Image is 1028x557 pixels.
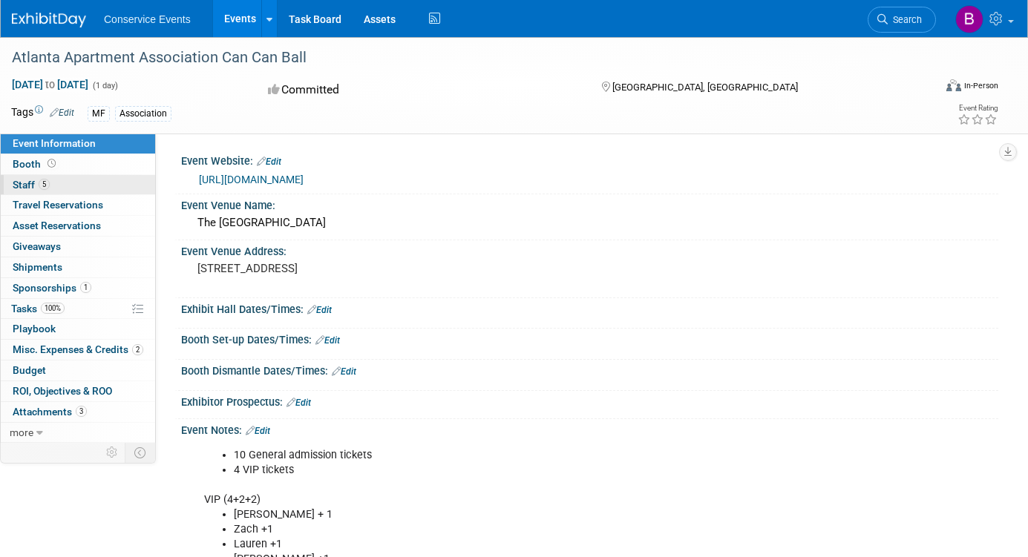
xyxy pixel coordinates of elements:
span: Misc. Expenses & Credits [13,343,143,355]
li: Zach +1 [234,522,831,537]
a: Edit [307,305,332,315]
span: to [43,79,57,90]
img: Brooke Jacques [955,5,983,33]
span: [GEOGRAPHIC_DATA], [GEOGRAPHIC_DATA] [612,82,798,93]
div: Association [115,106,171,122]
a: Edit [246,426,270,436]
span: Conservice Events [104,13,191,25]
pre: [STREET_ADDRESS] [197,262,505,275]
a: Edit [287,398,311,408]
a: Edit [315,335,340,346]
span: 1 [80,282,91,293]
span: Event Information [13,137,96,149]
img: ExhibitDay [12,13,86,27]
div: In-Person [963,80,998,91]
li: Lauren +1 [234,537,831,552]
li: 4 VIP tickets [234,463,831,478]
span: ROI, Objectives & ROO [13,385,112,397]
div: Event Notes: [181,419,998,438]
span: Tasks [11,303,65,314]
span: Search [888,14,922,25]
a: Attachments3 [1,402,155,422]
a: Booth [1,154,155,174]
a: more [1,423,155,443]
div: Event Venue Address: [181,240,998,259]
td: Toggle Event Tabs [125,443,156,462]
span: Asset Reservations [13,220,101,231]
a: Search [868,7,936,33]
span: more [10,426,33,438]
div: Event Venue Name: [181,194,998,213]
span: Booth [13,158,59,170]
a: Sponsorships1 [1,278,155,298]
a: Giveaways [1,237,155,257]
span: Playbook [13,323,56,334]
a: Travel Reservations [1,195,155,215]
div: Committed [263,77,577,103]
a: Playbook [1,319,155,339]
span: Booth not reserved yet [45,158,59,169]
a: ROI, Objectives & ROO [1,381,155,401]
span: 5 [39,179,50,190]
span: Shipments [13,261,62,273]
div: The [GEOGRAPHIC_DATA] [192,211,987,234]
div: Booth Dismantle Dates/Times: [181,360,998,379]
span: 3 [76,406,87,417]
a: Edit [50,108,74,118]
div: Event Format [852,77,998,99]
span: [DATE] [DATE] [11,78,89,91]
div: Exhibit Hall Dates/Times: [181,298,998,317]
a: Staff5 [1,175,155,195]
div: MF [88,106,110,122]
span: Sponsorships [13,282,91,294]
a: Event Information [1,134,155,154]
a: Asset Reservations [1,216,155,236]
span: Giveaways [13,240,61,252]
li: 10 General admission tickets [234,448,831,463]
img: Format-Inperson.png [946,79,961,91]
a: Tasks100% [1,299,155,319]
span: (1 day) [91,81,118,90]
div: Exhibitor Prospectus: [181,391,998,410]
div: Atlanta Apartment Association Can Can Ball [7,45,914,71]
div: Booth Set-up Dates/Times: [181,329,998,348]
a: Edit [332,366,356,377]
span: Staff [13,179,50,191]
span: Budget [13,364,46,376]
td: Tags [11,105,74,122]
span: 2 [132,344,143,355]
div: Event Website: [181,150,998,169]
li: [PERSON_NAME] + 1 [234,507,831,522]
div: Event Rating [957,105,998,112]
a: Budget [1,360,155,380]
a: Misc. Expenses & Credits2 [1,340,155,360]
a: [URL][DOMAIN_NAME] [199,174,304,185]
span: 100% [41,303,65,314]
a: Shipments [1,257,155,277]
td: Personalize Event Tab Strip [99,443,125,462]
a: Edit [257,156,281,167]
span: Travel Reservations [13,199,103,211]
span: Attachments [13,406,87,418]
